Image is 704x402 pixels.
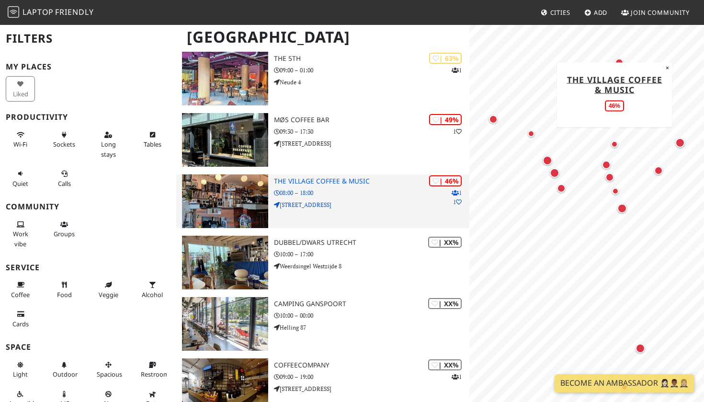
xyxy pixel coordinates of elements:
p: [STREET_ADDRESS] [274,139,469,148]
span: Coffee [11,290,30,299]
div: Map marker [613,57,625,69]
div: Map marker [525,128,537,139]
a: Cities [537,4,574,21]
div: Map marker [673,136,687,149]
span: Natural light [13,370,28,379]
div: Map marker [555,182,568,195]
span: Friendly [55,7,93,17]
span: Work-friendly tables [144,140,161,149]
p: 09:00 – 19:00 [274,372,469,381]
h3: My Places [6,62,170,71]
p: [STREET_ADDRESS] [274,384,469,393]
span: Credit cards [12,320,29,328]
button: Cards [6,306,35,332]
a: Join Community [617,4,693,21]
p: 1 [452,372,462,381]
a: LaptopFriendly LaptopFriendly [8,4,94,21]
div: 46% [605,100,624,111]
div: Map marker [548,166,561,180]
h1: [GEOGRAPHIC_DATA] [179,24,468,50]
span: Group tables [54,230,75,238]
div: Map marker [603,171,616,184]
span: Spacious [97,370,122,379]
div: | 46% [429,175,462,186]
p: 09:00 – 01:00 [274,66,469,75]
a: Become an Ambassador 🤵🏻‍♀️🤵🏾‍♂️🤵🏼‍♀️ [555,374,694,392]
span: Veggie [99,290,118,299]
button: Restroom [138,357,167,382]
img: The 5th [182,52,268,105]
div: Map marker [615,202,629,215]
div: | XX% [428,298,462,309]
p: 08:00 – 18:00 [274,188,469,197]
div: Map marker [600,159,613,171]
button: Groups [50,217,79,242]
h3: Community [6,202,170,211]
button: Spacious [94,357,123,382]
img: DUBBEL/DWARS Utrecht [182,236,268,289]
p: 09:30 – 17:30 [274,127,469,136]
p: 1 [453,127,462,136]
button: Coffee [6,277,35,302]
h3: Space [6,343,170,352]
a: The Village Coffee & Music [567,73,662,95]
span: Quiet [12,179,28,188]
p: [STREET_ADDRESS] [274,200,469,209]
div: | XX% [428,237,462,248]
a: Camping Ganspoort | XX% Camping Ganspoort 10:00 – 00:00 Helling 87 [176,297,470,351]
button: Work vibe [6,217,35,252]
div: Map marker [634,342,647,355]
div: Map marker [609,138,620,150]
span: Restroom [141,370,169,379]
span: Outdoor area [53,370,78,379]
img: MØS Coffee bar [182,113,268,167]
button: Close popup [663,62,672,73]
p: Neude 4 [274,78,469,87]
h3: MØS Coffee bar [274,116,469,124]
button: Food [50,277,79,302]
button: Veggie [94,277,123,302]
a: The Village Coffee & Music | 46% 11 The Village Coffee & Music 08:00 – 18:00 [STREET_ADDRESS] [176,174,470,228]
h3: DUBBEL/DWARS Utrecht [274,239,469,247]
img: The Village Coffee & Music [182,174,268,228]
button: Wi-Fi [6,127,35,152]
div: Map marker [652,164,665,177]
button: Calls [50,166,79,191]
h3: Service [6,263,170,272]
span: Stable Wi-Fi [13,140,27,149]
p: 1 1 [452,188,462,207]
button: Long stays [94,127,123,162]
div: Map marker [610,185,621,197]
p: 1 [452,66,462,75]
a: MØS Coffee bar | 49% 1 MØS Coffee bar 09:30 – 17:30 [STREET_ADDRESS] [176,113,470,167]
span: Long stays [101,140,116,158]
p: 10:00 – 17:00 [274,250,469,259]
h3: Productivity [6,113,170,122]
button: Sockets [50,127,79,152]
a: The 5th | 63% 1 The 5th 09:00 – 01:00 Neude 4 [176,52,470,105]
img: Camping Ganspoort [182,297,268,351]
span: Power sockets [53,140,75,149]
div: | 49% [429,114,462,125]
div: Map marker [541,154,554,167]
button: Outdoor [50,357,79,382]
span: Video/audio calls [58,179,71,188]
p: Helling 87 [274,323,469,332]
p: 10:00 – 00:00 [274,311,469,320]
span: Add [594,8,608,17]
span: Food [57,290,72,299]
div: | XX% [428,359,462,370]
button: Light [6,357,35,382]
button: Quiet [6,166,35,191]
a: Add [580,4,612,21]
img: LaptopFriendly [8,6,19,18]
span: Alcohol [142,290,163,299]
span: Cities [550,8,570,17]
a: DUBBEL/DWARS Utrecht | XX% DUBBEL/DWARS Utrecht 10:00 – 17:00 Weerdsingel Westzijde 8 [176,236,470,289]
span: Laptop [23,7,54,17]
div: Map marker [487,113,500,126]
button: Alcohol [138,277,167,302]
h3: coffeecompany [274,361,469,369]
div: Map marker [619,381,630,393]
button: Tables [138,127,167,152]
